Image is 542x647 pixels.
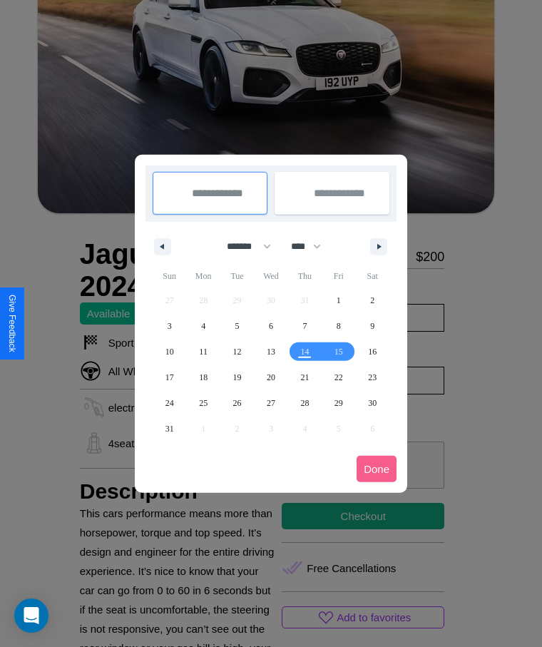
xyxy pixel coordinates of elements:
[220,265,254,287] span: Tue
[368,339,377,365] span: 16
[302,313,307,339] span: 7
[186,390,220,416] button: 25
[356,287,389,313] button: 2
[288,339,322,365] button: 14
[165,339,174,365] span: 10
[165,416,174,442] span: 31
[356,265,389,287] span: Sat
[186,313,220,339] button: 4
[199,390,208,416] span: 25
[288,265,322,287] span: Thu
[368,390,377,416] span: 30
[337,313,341,339] span: 8
[153,313,186,339] button: 3
[357,456,397,482] button: Done
[254,265,287,287] span: Wed
[165,365,174,390] span: 17
[288,390,322,416] button: 28
[165,390,174,416] span: 24
[322,365,355,390] button: 22
[254,339,287,365] button: 13
[334,365,343,390] span: 22
[368,365,377,390] span: 23
[153,416,186,442] button: 31
[356,339,389,365] button: 16
[233,339,242,365] span: 12
[153,265,186,287] span: Sun
[201,313,205,339] span: 4
[235,313,240,339] span: 5
[186,265,220,287] span: Mon
[288,365,322,390] button: 21
[288,313,322,339] button: 7
[153,365,186,390] button: 17
[337,287,341,313] span: 1
[186,365,220,390] button: 18
[356,390,389,416] button: 30
[199,339,208,365] span: 11
[322,339,355,365] button: 15
[14,598,48,633] div: Open Intercom Messenger
[356,365,389,390] button: 23
[370,287,374,313] span: 2
[168,313,172,339] span: 3
[254,313,287,339] button: 6
[254,365,287,390] button: 20
[322,313,355,339] button: 8
[370,313,374,339] span: 9
[300,339,309,365] span: 14
[267,365,275,390] span: 20
[233,365,242,390] span: 19
[356,313,389,339] button: 9
[334,339,343,365] span: 15
[334,390,343,416] span: 29
[220,313,254,339] button: 5
[300,390,309,416] span: 28
[233,390,242,416] span: 26
[322,287,355,313] button: 1
[220,365,254,390] button: 19
[322,390,355,416] button: 29
[199,365,208,390] span: 18
[153,390,186,416] button: 24
[267,339,275,365] span: 13
[7,295,17,352] div: Give Feedback
[300,365,309,390] span: 21
[322,265,355,287] span: Fri
[269,313,273,339] span: 6
[254,390,287,416] button: 27
[220,390,254,416] button: 26
[186,339,220,365] button: 11
[153,339,186,365] button: 10
[220,339,254,365] button: 12
[267,390,275,416] span: 27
